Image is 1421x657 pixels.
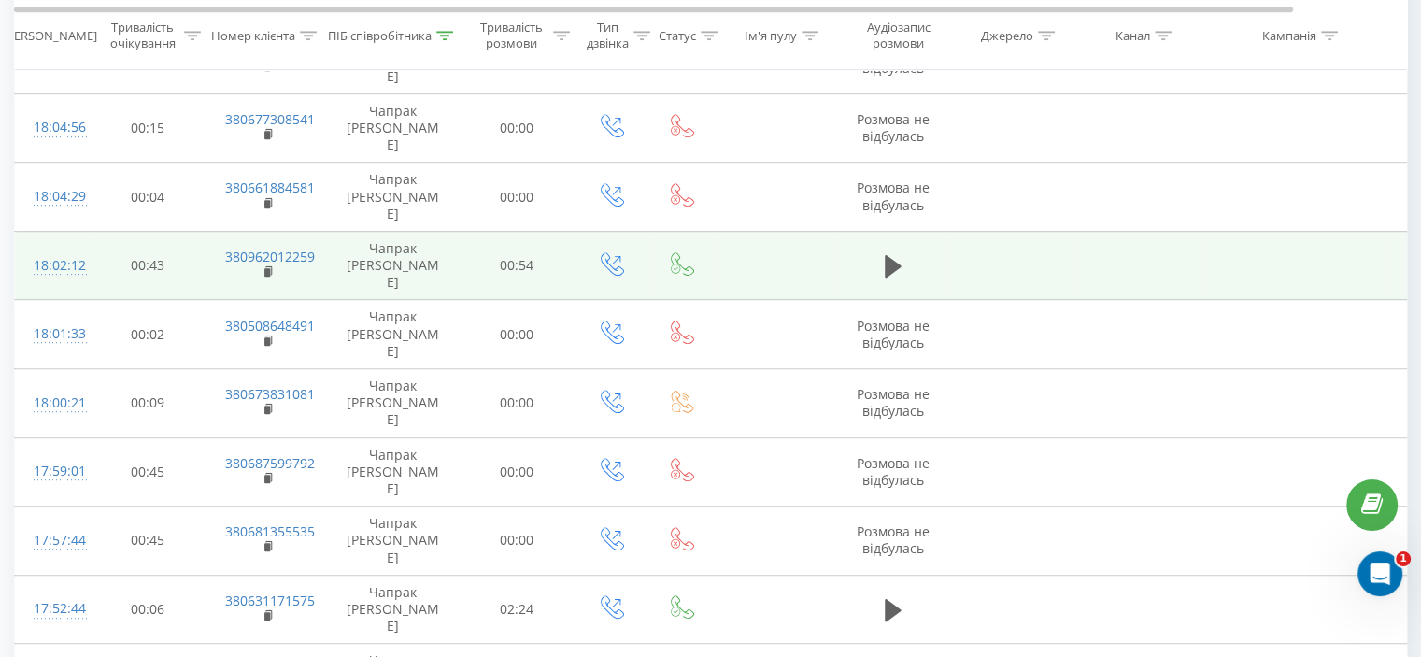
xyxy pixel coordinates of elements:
a: 380631171575 [225,592,315,609]
td: Чапрак [PERSON_NAME] [328,163,459,232]
td: 00:02 [90,300,206,369]
div: Тривалість очікування [106,20,179,51]
td: 00:43 [90,231,206,300]
div: Ім'я пулу [745,27,797,43]
td: 00:00 [459,437,576,507]
a: 380687599792 [225,454,315,472]
span: Розмова не відбулась [857,317,930,351]
span: Розмова не відбулась [857,41,930,76]
a: 380661884581 [225,179,315,196]
td: 00:00 [459,369,576,438]
span: Розмова не відбулась [857,179,930,213]
div: 17:59:01 [34,453,71,490]
td: 00:04 [90,163,206,232]
td: Чапрак [PERSON_NAME] [328,231,459,300]
div: [PERSON_NAME] [3,27,97,43]
td: 00:09 [90,369,206,438]
div: 18:01:33 [34,316,71,352]
span: 1 [1396,551,1411,566]
td: 00:45 [90,437,206,507]
div: 17:57:44 [34,522,71,559]
div: 18:04:29 [34,179,71,215]
td: 00:00 [459,300,576,369]
td: 00:15 [90,93,206,163]
td: Чапрак [PERSON_NAME] [328,575,459,644]
td: 00:06 [90,575,206,644]
td: Чапрак [PERSON_NAME] [328,93,459,163]
td: 00:54 [459,231,576,300]
div: Тип дзвінка [587,20,629,51]
span: Розмова не відбулась [857,110,930,145]
td: Чапрак [PERSON_NAME] [328,369,459,438]
div: Аудіозапис розмови [853,20,944,51]
div: 18:02:12 [34,248,71,284]
div: ПІБ співробітника [328,27,432,43]
div: 17:52:44 [34,591,71,627]
a: 380962012259 [225,248,315,265]
td: Чапрак [PERSON_NAME] [328,300,459,369]
td: Чапрак [PERSON_NAME] [328,437,459,507]
span: Розмова не відбулась [857,522,930,557]
td: Чапрак [PERSON_NAME] [328,507,459,576]
span: Розмова не відбулась [857,385,930,420]
iframe: Intercom live chat [1357,551,1402,596]
div: 18:04:56 [34,109,71,146]
a: 380681355535 [225,522,315,540]
div: Кампанія [1262,27,1316,43]
a: 380673831081 [225,385,315,403]
div: Джерело [981,27,1033,43]
div: Канал [1115,27,1150,43]
span: Розмова не відбулась [857,454,930,489]
td: 00:45 [90,507,206,576]
td: 00:00 [459,93,576,163]
div: Статус [659,27,696,43]
td: 02:24 [459,575,576,644]
a: 380508648491 [225,317,315,335]
div: Тривалість розмови [475,20,548,51]
a: 380677308541 [225,110,315,128]
div: Номер клієнта [211,27,295,43]
div: 18:00:21 [34,385,71,421]
td: 00:00 [459,163,576,232]
td: 00:00 [459,507,576,576]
